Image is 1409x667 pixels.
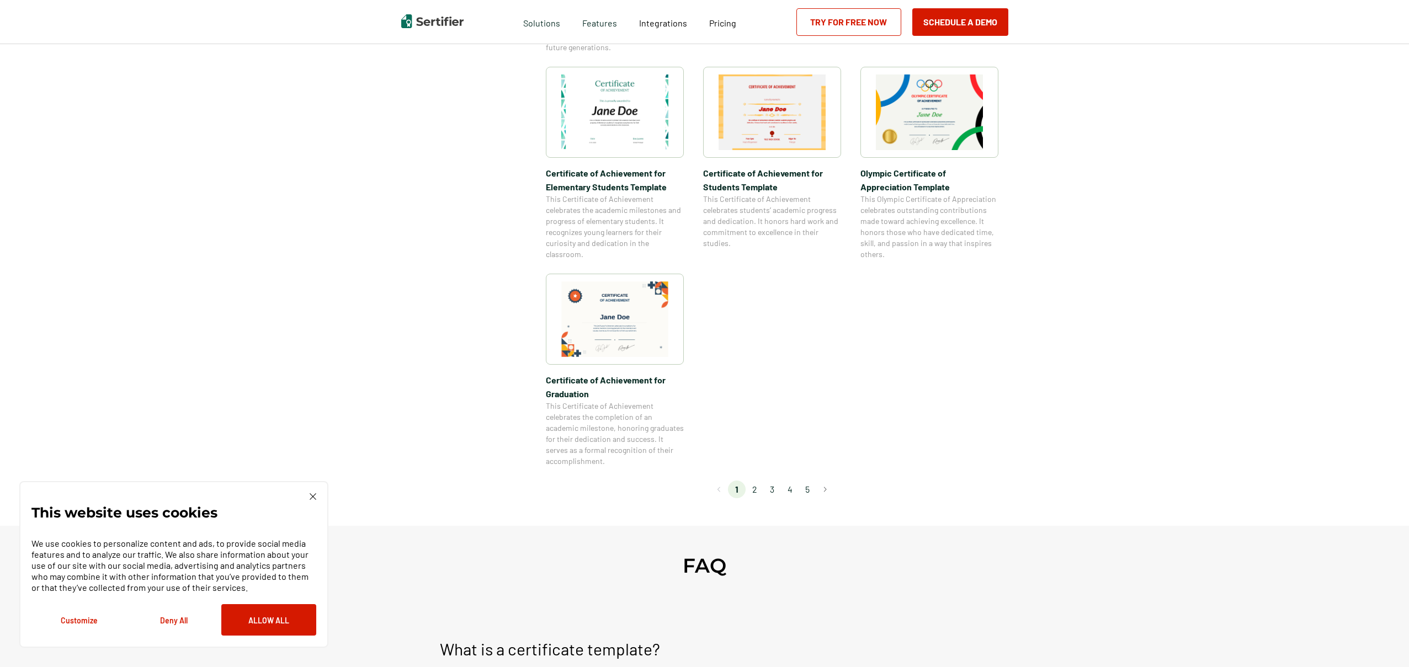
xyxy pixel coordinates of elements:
span: Olympic Certificate of Appreciation​ Template [860,166,998,194]
img: Certificate of Achievement for Graduation [561,281,668,357]
span: Solutions [523,15,560,29]
span: Integrations [639,18,687,28]
img: Certificate of Achievement for Elementary Students Template [561,74,668,150]
li: page 2 [746,481,763,498]
p: This website uses cookies [31,507,217,518]
img: Olympic Certificate of Appreciation​ Template [876,74,983,150]
a: Certificate of Achievement for Elementary Students TemplateCertificate of Achievement for Element... [546,67,684,260]
li: page 4 [781,481,799,498]
p: We use cookies to personalize content and ads, to provide social media features and to analyze ou... [31,538,316,593]
span: Pricing [709,18,736,28]
span: This Certificate of Achievement celebrates the completion of an academic milestone, honoring grad... [546,401,684,467]
button: Customize [31,604,126,636]
a: Pricing [709,15,736,29]
button: Go to previous page [710,481,728,498]
a: Certificate of Achievement for GraduationCertificate of Achievement for GraduationThis Certificat... [546,274,684,467]
button: Schedule a Demo [912,8,1008,36]
span: Certificate of Achievement for Students Template [703,166,841,194]
iframe: Chat Widget [1354,614,1409,667]
a: Olympic Certificate of Appreciation​ TemplateOlympic Certificate of Appreciation​ TemplateThis Ol... [860,67,998,260]
span: Features [582,15,617,29]
p: What is a certificate template? [440,636,660,662]
a: Certificate of Achievement for Students TemplateCertificate of Achievement for Students TemplateT... [703,67,841,260]
img: Certificate of Achievement for Students Template [719,74,826,150]
span: Certificate of Achievement for Graduation [546,373,684,401]
li: page 1 [728,481,746,498]
img: Sertifier | Digital Credentialing Platform [401,14,464,28]
button: Allow All [221,604,316,636]
span: This Olympic Certificate of Appreciation celebrates outstanding contributions made toward achievi... [860,194,998,260]
span: This Certificate of Achievement celebrates students’ academic progress and dedication. It honors ... [703,194,841,249]
span: This Certificate of Achievement celebrates the academic milestones and progress of elementary stu... [546,194,684,260]
h2: FAQ [683,553,726,578]
img: Cookie Popup Close [310,493,316,500]
button: Deny All [126,604,221,636]
button: Go to next page [816,481,834,498]
span: Certificate of Achievement for Elementary Students Template [546,166,684,194]
li: page 5 [799,481,816,498]
a: Try for Free Now [796,8,901,36]
li: page 3 [763,481,781,498]
a: Integrations [639,15,687,29]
